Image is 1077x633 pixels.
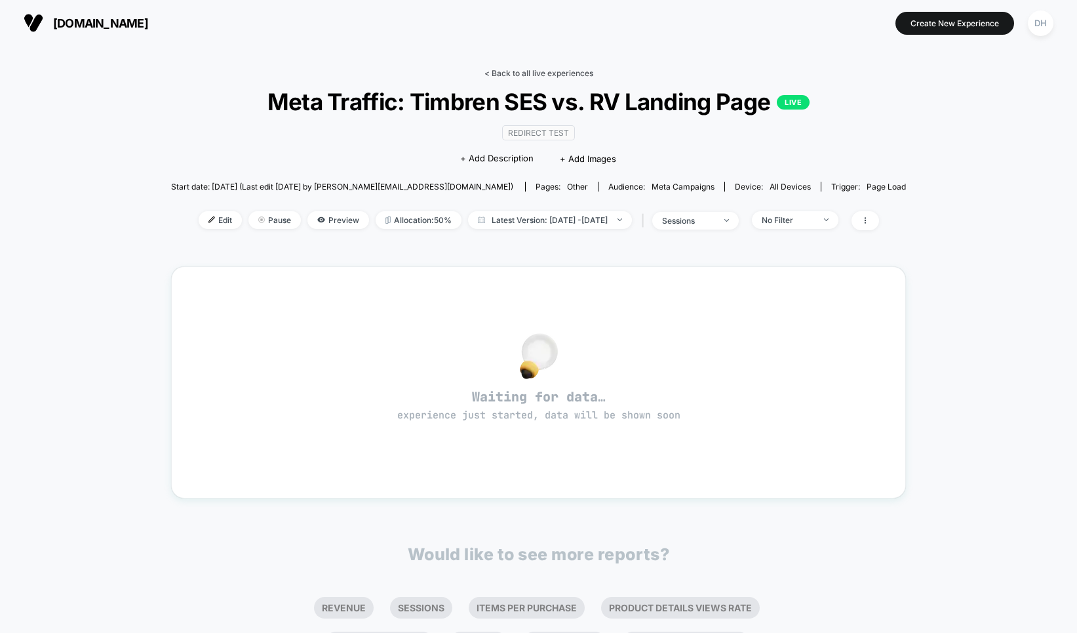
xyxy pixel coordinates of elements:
span: [DOMAIN_NAME] [53,16,148,30]
img: calendar [478,216,485,223]
li: Product Details Views Rate [601,597,760,619]
div: DH [1028,10,1053,36]
span: Start date: [DATE] (Last edit [DATE] by [PERSON_NAME][EMAIL_ADDRESS][DOMAIN_NAME]) [171,182,513,192]
a: < Back to all live experiences [484,68,593,78]
p: Would like to see more reports? [408,544,670,564]
button: DH [1024,10,1057,37]
span: Page Load [867,182,906,192]
p: LIVE [777,95,810,110]
span: Meta Traffic: Timbren SES vs. RV Landing Page [208,88,869,115]
button: [DOMAIN_NAME] [20,12,152,33]
span: Meta campaigns [652,182,715,192]
li: Revenue [314,597,374,619]
li: Items Per Purchase [469,597,585,619]
div: Trigger: [831,182,906,192]
img: end [824,218,829,221]
div: No Filter [762,215,814,225]
span: Redirect Test [502,125,575,140]
span: Latest Version: [DATE] - [DATE] [468,211,632,229]
div: Audience: [608,182,715,192]
span: Device: [724,182,821,192]
img: rebalance [385,216,391,224]
span: all devices [770,182,811,192]
span: experience just started, data will be shown soon [397,409,680,422]
img: edit [208,216,215,223]
span: Edit [199,211,242,229]
span: Allocation: 50% [376,211,461,229]
span: + Add Description [460,152,534,165]
span: other [567,182,588,192]
div: sessions [662,216,715,226]
li: Sessions [390,597,452,619]
img: end [617,218,622,221]
span: | [638,211,652,230]
img: end [724,219,729,222]
span: Waiting for data… [195,388,882,422]
span: + Add Images [560,153,616,164]
button: Create New Experience [895,12,1014,35]
span: Pause [248,211,301,229]
div: Pages: [536,182,588,192]
span: Preview [307,211,369,229]
img: Visually logo [24,13,43,33]
img: no_data [520,333,558,379]
img: end [258,216,265,223]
